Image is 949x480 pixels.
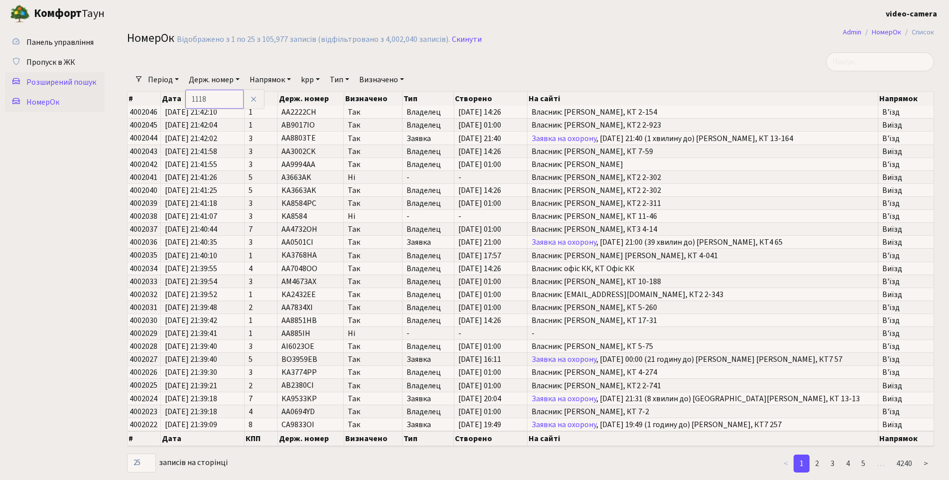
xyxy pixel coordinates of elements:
span: AB2380CI [281,380,314,391]
nav: breadcrumb [828,22,949,43]
span: Виїзд [882,225,930,233]
a: Розширений пошук [5,72,105,92]
span: [DATE] 21:40:44 [165,225,240,233]
span: Так [348,108,398,116]
span: Владелец [407,160,449,168]
span: Владелец [407,186,449,194]
a: Скинути [452,35,482,44]
span: Владелец [407,199,449,207]
span: - [407,329,449,337]
th: На сайті [528,431,878,446]
span: Так [348,421,398,429]
span: 7 [249,225,273,233]
span: A3663AK [281,172,311,183]
span: НомерОк [26,97,59,108]
span: AA7048OO [281,263,317,274]
a: Панель управління [5,32,105,52]
span: - [532,329,874,337]
a: Заявка на охорону [532,419,596,430]
span: В'їзд [882,135,930,143]
span: Так [348,342,398,350]
span: 5 [249,186,273,194]
span: 1 [249,252,273,260]
b: video-camera [886,8,937,19]
span: [DATE] 21:42:04 [165,121,240,129]
span: Власник: [PERSON_NAME], КТ 7-2 [532,408,874,416]
span: 4002046 [130,107,157,118]
span: Так [348,395,398,403]
span: [DATE] 21:39:48 [165,304,240,312]
span: Власник: [PERSON_NAME], КТ 5-260 [532,304,874,312]
span: [DATE] 01:00 [458,304,523,312]
span: Виїзд [882,148,930,156]
span: [DATE] 01:00 [458,408,523,416]
span: 4002028 [130,341,157,352]
a: Заявка на охорону [532,237,596,248]
a: НомерОк [5,92,105,112]
span: Панель управління [26,37,94,48]
span: 1 [249,108,273,116]
span: [DATE] 19:49 [458,421,523,429]
span: BO3959EB [281,354,317,365]
span: Заявка [407,135,449,143]
th: Тип [403,92,454,106]
span: Власник: [PERSON_NAME] [532,160,874,168]
span: Виїзд [882,395,930,403]
span: [DATE] 01:00 [458,278,523,286]
a: 5 [855,455,871,473]
span: 4002029 [130,328,157,339]
th: Напрямок [878,431,934,446]
span: Владелец [407,252,449,260]
a: 4240 [890,455,918,473]
span: [DATE] 21:39:42 [165,317,240,324]
span: [DATE] 21:00 [458,238,523,246]
a: 4 [840,455,856,473]
span: Так [348,317,398,324]
span: Пропуск в ЖК [26,57,75,68]
span: 3 [249,148,273,156]
a: Admin [843,27,861,37]
span: Владелец [407,291,449,299]
span: 4002041 [130,172,157,183]
span: [DATE] 14:26 [458,265,523,273]
span: Власник: [PERSON_NAME], КТ 5-75 [532,342,874,350]
span: [DATE] 21:39:09 [165,421,240,429]
span: 3 [249,212,273,220]
span: Владелец [407,382,449,390]
a: Заявка на охорону [532,133,596,144]
span: 4002039 [130,198,157,209]
span: [DATE] 21:39:30 [165,368,240,376]
span: 7 [249,395,273,403]
span: [DATE] 21:39:41 [165,329,240,337]
span: [DATE] 20:04 [458,395,523,403]
span: [DATE] 21:39:40 [165,342,240,350]
span: [DATE] 21:40:10 [165,252,240,260]
img: logo.png [10,4,30,24]
th: Дата [161,431,245,446]
span: [DATE] 21:40:35 [165,238,240,246]
span: Власник: [PERSON_NAME], КТ 11-46 [532,212,874,220]
span: Владелец [407,121,449,129]
a: Тип [326,71,353,88]
span: 4002045 [130,120,157,131]
th: Створено [454,431,528,446]
span: 4002038 [130,211,157,222]
span: - [458,212,523,220]
span: Так [348,121,398,129]
span: 4002023 [130,406,157,417]
span: Так [348,186,398,194]
th: Напрямок [878,92,934,106]
span: 4002043 [130,146,157,157]
span: Власник: [PERSON_NAME], КТ2 2-302 [532,173,874,181]
span: Так [348,355,398,363]
span: AA7834XI [281,302,313,313]
span: [DATE] 01:00 [458,121,523,129]
span: [DATE] 21:41:26 [165,173,240,181]
span: 3 [249,368,273,376]
span: В'їзд [882,329,930,337]
span: [DATE] 14:26 [458,186,523,194]
span: , [DATE] 21:31 (8 хвилин до) [GEOGRAPHIC_DATA][PERSON_NAME], КТ 13-13 [532,395,874,403]
span: , [DATE] 00:00 (21 годину до) [PERSON_NAME] [PERSON_NAME], КТ7 57 [532,355,874,363]
span: AA885IH [281,328,310,339]
span: [DATE] 01:00 [458,199,523,207]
